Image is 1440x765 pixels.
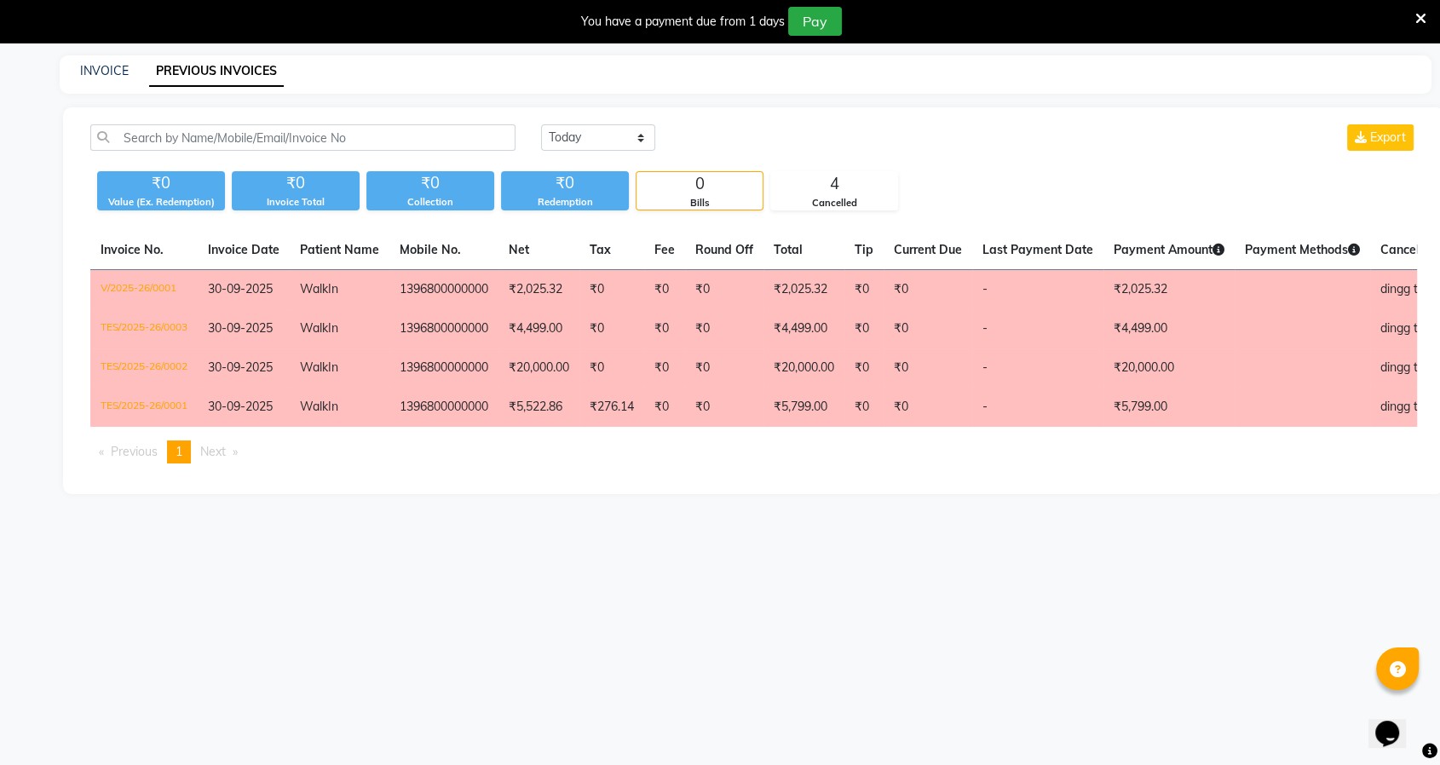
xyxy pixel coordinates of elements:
[1114,242,1224,257] span: Payment Amount
[1380,399,1435,414] span: dingg test
[389,388,498,427] td: 1396800000000
[771,196,897,210] div: Cancelled
[1380,359,1435,375] span: dingg test
[894,242,962,257] span: Current Due
[101,242,164,257] span: Invoice No.
[579,309,644,348] td: ₹0
[366,171,494,195] div: ₹0
[509,242,529,257] span: Net
[97,195,225,210] div: Value (Ex. Redemption)
[498,388,579,427] td: ₹5,522.86
[685,388,763,427] td: ₹0
[771,172,897,196] div: 4
[1103,270,1235,310] td: ₹2,025.32
[328,399,338,414] span: In
[80,63,129,78] a: INVOICE
[884,270,972,310] td: ₹0
[685,348,763,388] td: ₹0
[90,388,198,427] td: TES/2025-26/0001
[1245,242,1360,257] span: Payment Methods
[884,348,972,388] td: ₹0
[300,242,379,257] span: Patient Name
[208,281,273,296] span: 30-09-2025
[400,242,461,257] span: Mobile No.
[1103,309,1235,348] td: ₹4,499.00
[389,348,498,388] td: 1396800000000
[855,242,873,257] span: Tip
[763,348,844,388] td: ₹20,000.00
[389,270,498,310] td: 1396800000000
[844,309,884,348] td: ₹0
[149,56,284,87] a: PREVIOUS INVOICES
[232,171,360,195] div: ₹0
[90,348,198,388] td: TES/2025-26/0002
[498,348,579,388] td: ₹20,000.00
[300,399,328,414] span: Walk
[208,399,273,414] span: 30-09-2025
[636,172,763,196] div: 0
[636,196,763,210] div: Bills
[90,124,516,151] input: Search by Name/Mobile/Email/Invoice No
[300,281,328,296] span: Walk
[972,270,1103,310] td: -
[844,270,884,310] td: ₹0
[200,444,226,459] span: Next
[501,195,629,210] div: Redemption
[685,309,763,348] td: ₹0
[208,242,279,257] span: Invoice Date
[1380,281,1435,296] span: dingg test
[1347,124,1414,151] button: Export
[884,309,972,348] td: ₹0
[389,309,498,348] td: 1396800000000
[685,270,763,310] td: ₹0
[763,309,844,348] td: ₹4,499.00
[498,309,579,348] td: ₹4,499.00
[328,359,338,375] span: In
[208,359,273,375] span: 30-09-2025
[300,320,328,336] span: Walk
[581,13,785,31] div: You have a payment due from 1 days
[1103,388,1235,427] td: ₹5,799.00
[644,348,685,388] td: ₹0
[1380,320,1435,336] span: dingg test
[763,270,844,310] td: ₹2,025.32
[232,195,360,210] div: Invoice Total
[884,388,972,427] td: ₹0
[972,309,1103,348] td: -
[111,444,158,459] span: Previous
[328,320,338,336] span: In
[1103,348,1235,388] td: ₹20,000.00
[644,309,685,348] td: ₹0
[579,348,644,388] td: ₹0
[844,388,884,427] td: ₹0
[695,242,753,257] span: Round Off
[498,270,579,310] td: ₹2,025.32
[501,171,629,195] div: ₹0
[590,242,611,257] span: Tax
[844,348,884,388] td: ₹0
[644,270,685,310] td: ₹0
[788,7,842,36] button: Pay
[774,242,803,257] span: Total
[300,359,328,375] span: Walk
[90,440,1417,463] nav: Pagination
[763,388,844,427] td: ₹5,799.00
[579,388,644,427] td: ₹276.14
[644,388,685,427] td: ₹0
[579,270,644,310] td: ₹0
[654,242,675,257] span: Fee
[1368,697,1423,748] iframe: chat widget
[982,242,1093,257] span: Last Payment Date
[972,388,1103,427] td: -
[90,309,198,348] td: TES/2025-26/0003
[1370,129,1406,145] span: Export
[972,348,1103,388] td: -
[328,281,338,296] span: In
[208,320,273,336] span: 30-09-2025
[366,195,494,210] div: Collection
[97,171,225,195] div: ₹0
[90,270,198,310] td: V/2025-26/0001
[176,444,182,459] span: 1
